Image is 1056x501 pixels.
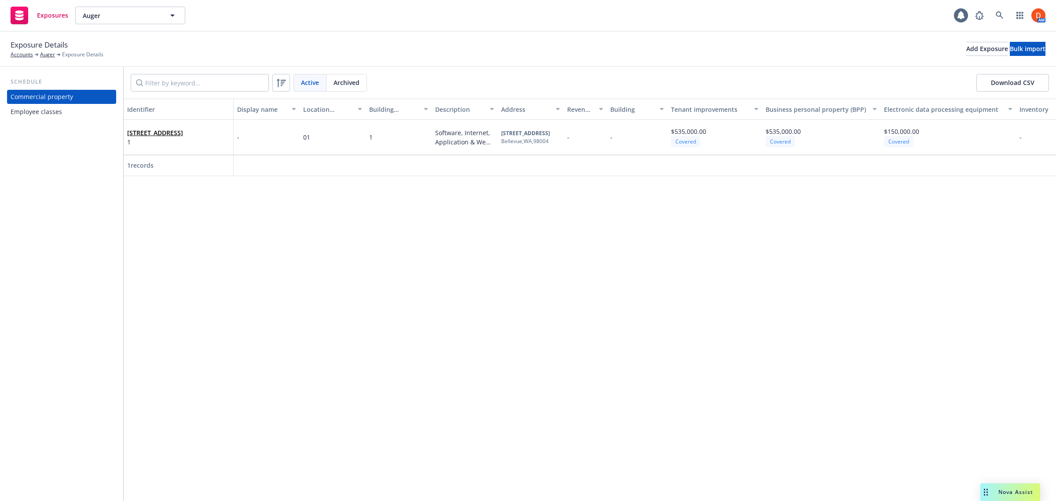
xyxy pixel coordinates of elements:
[435,105,484,114] div: Description
[40,51,55,59] a: Auger
[567,133,569,141] span: -
[1010,42,1045,56] button: Bulk import
[976,74,1049,92] button: Download CSV
[998,488,1033,496] span: Nova Assist
[766,105,867,114] div: Business personal property (BPP)
[124,99,234,120] button: Identifier
[75,7,185,24] button: Auger
[7,77,116,86] div: Schedule
[762,99,880,120] button: Business personal property (BPP)
[11,105,62,119] div: Employee classes
[303,133,310,141] span: 01
[766,127,801,136] span: $535,000.00
[11,39,68,51] span: Exposure Details
[37,12,68,19] span: Exposures
[966,42,1008,55] div: Add Exposure
[62,51,103,59] span: Exposure Details
[966,42,1008,56] button: Add Exposure
[366,99,432,120] button: Building number
[971,7,988,24] a: Report a Bug
[1019,133,1022,141] span: -
[884,105,1003,114] div: Electronic data processing equipment
[127,161,154,169] span: 1 records
[303,105,352,114] div: Location number
[884,136,913,147] div: Covered
[435,129,492,155] span: Software, Internet, Application & Web Design
[369,133,373,141] span: 1
[501,129,550,137] b: [STREET_ADDRESS]
[83,11,159,20] span: Auger
[671,127,706,136] span: $535,000.00
[564,99,607,120] button: Revenues at location
[7,3,72,28] a: Exposures
[127,137,183,147] span: 1
[671,136,700,147] div: Covered
[234,99,300,120] button: Display name
[432,99,498,120] button: Description
[127,128,183,137] span: [STREET_ADDRESS]
[131,74,269,92] input: Filter by keyword...
[880,99,1016,120] button: Electronic data processing equipment
[11,51,33,59] a: Accounts
[610,105,654,114] div: Building
[567,105,594,114] div: Revenues at location
[237,133,239,142] span: -
[980,483,1040,501] button: Nova Assist
[1031,8,1045,22] img: photo
[498,99,564,120] button: Address
[607,99,667,120] button: Building
[766,136,795,147] div: Covered
[991,7,1008,24] a: Search
[11,90,73,104] div: Commercial property
[7,90,116,104] a: Commercial property
[369,105,418,114] div: Building number
[980,483,991,501] div: Drag to move
[884,127,919,136] span: $150,000.00
[301,78,319,87] span: Active
[1011,7,1029,24] a: Switch app
[127,129,183,137] a: [STREET_ADDRESS]
[501,137,550,145] div: Bellevue , WA , 98004
[1010,42,1045,55] div: Bulk import
[7,105,116,119] a: Employee classes
[334,78,359,87] span: Archived
[610,133,612,141] span: -
[667,99,762,120] button: Tenant improvements
[671,105,749,114] div: Tenant improvements
[501,105,550,114] div: Address
[237,105,286,114] div: Display name
[300,99,366,120] button: Location number
[127,105,230,114] div: Identifier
